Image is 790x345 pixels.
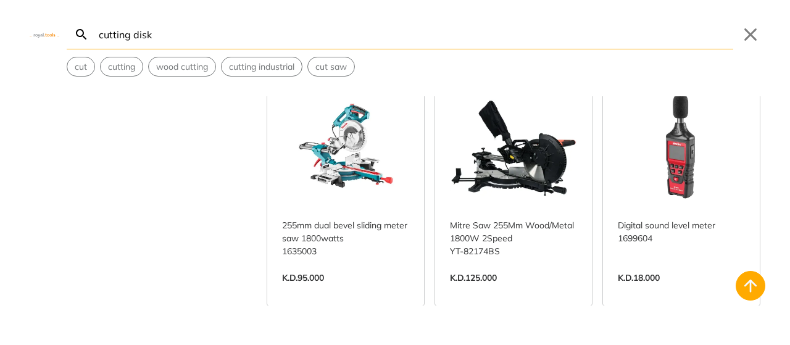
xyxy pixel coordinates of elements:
div: Suggestion: cutting industrial [221,57,302,77]
span: cut saw [315,60,347,73]
button: Select suggestion: cutting industrial [222,57,302,76]
input: Search… [96,20,733,49]
svg: Back to top [741,276,760,296]
div: Suggestion: cutting [100,57,143,77]
div: Suggestion: cut [67,57,95,77]
span: cutting industrial [229,60,294,73]
button: Select suggestion: cut [67,57,94,76]
button: Select suggestion: cutting [101,57,143,76]
span: cutting [108,60,135,73]
svg: Search [74,27,89,42]
img: Close [30,31,59,37]
button: Back to top [736,271,765,301]
span: cut [75,60,87,73]
button: Close [741,25,760,44]
div: Suggestion: wood cutting [148,57,216,77]
span: wood cutting [156,60,208,73]
button: Select suggestion: wood cutting [149,57,215,76]
button: Select suggestion: cut saw [308,57,354,76]
div: Suggestion: cut saw [307,57,355,77]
